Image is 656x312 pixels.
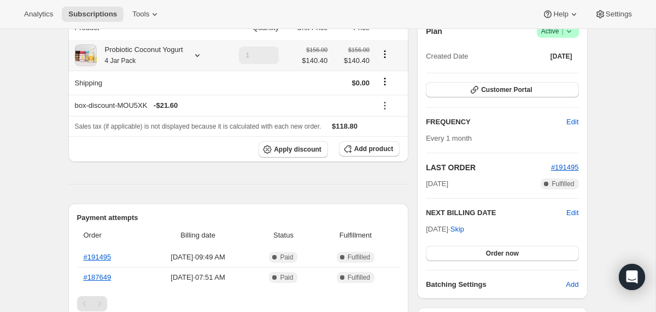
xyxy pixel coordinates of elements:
span: Add product [354,145,393,153]
div: box-discount-MOU5XK [75,100,370,111]
button: Edit [560,113,585,131]
button: Product actions [376,48,394,60]
span: $140.40 [334,55,370,66]
span: Billing date [147,230,249,241]
span: Paid [280,253,293,262]
span: $0.00 [352,79,370,87]
span: Settings [606,10,632,19]
span: Analytics [24,10,53,19]
span: Edit [566,117,578,128]
span: $118.80 [332,122,358,130]
span: Add [566,279,578,290]
span: Tools [132,10,149,19]
button: Add [559,276,585,293]
span: Skip [450,224,464,235]
span: Fulfillment [318,230,394,241]
button: Help [536,7,585,22]
small: 4 Jar Pack [105,57,136,65]
button: #191495 [551,162,579,173]
h2: FREQUENCY [426,117,566,128]
span: Customer Portal [481,85,532,94]
span: [DATE] · 09:49 AM [147,252,249,263]
span: Fulfilled [348,273,370,282]
h2: NEXT BILLING DATE [426,207,566,218]
button: Analytics [17,7,60,22]
span: Help [553,10,568,19]
span: Active [541,26,575,37]
h2: Plan [426,26,442,37]
button: [DATE] [544,49,579,64]
span: Status [255,230,311,241]
button: Subscriptions [62,7,124,22]
button: Edit [566,207,578,218]
span: Order now [486,249,519,258]
img: product img [75,44,97,66]
div: Probiotic Coconut Yogurt [97,44,183,66]
a: #191495 [84,253,112,261]
span: Fulfilled [348,253,370,262]
button: Shipping actions [376,76,394,88]
span: Sales tax (if applicable) is not displayed because it is calculated with each new order. [75,123,321,130]
nav: Pagination [77,296,400,311]
span: [DATE] · [426,225,464,233]
small: $156.00 [306,47,327,53]
span: Apply discount [274,145,321,154]
span: Fulfilled [552,180,574,188]
button: Skip [444,221,471,238]
button: Tools [126,7,167,22]
button: Customer Portal [426,82,578,97]
button: Apply discount [259,141,328,158]
button: Settings [588,7,639,22]
span: [DATE] [550,52,572,61]
span: Created Date [426,51,468,62]
span: Subscriptions [68,10,117,19]
span: Paid [280,273,293,282]
small: $156.00 [348,47,370,53]
th: Order [77,223,144,247]
div: Open Intercom Messenger [619,264,645,290]
h2: LAST ORDER [426,162,551,173]
span: $140.40 [302,55,327,66]
span: [DATE] · 07:51 AM [147,272,249,283]
span: | [561,27,563,36]
span: Every 1 month [426,134,472,142]
button: Order now [426,246,578,261]
span: [DATE] [426,178,448,189]
th: Shipping [68,71,222,95]
a: #187649 [84,273,112,281]
h2: Payment attempts [77,212,400,223]
h6: Batching Settings [426,279,566,290]
span: - $21.60 [154,100,178,111]
button: Add product [339,141,400,157]
a: #191495 [551,163,579,171]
